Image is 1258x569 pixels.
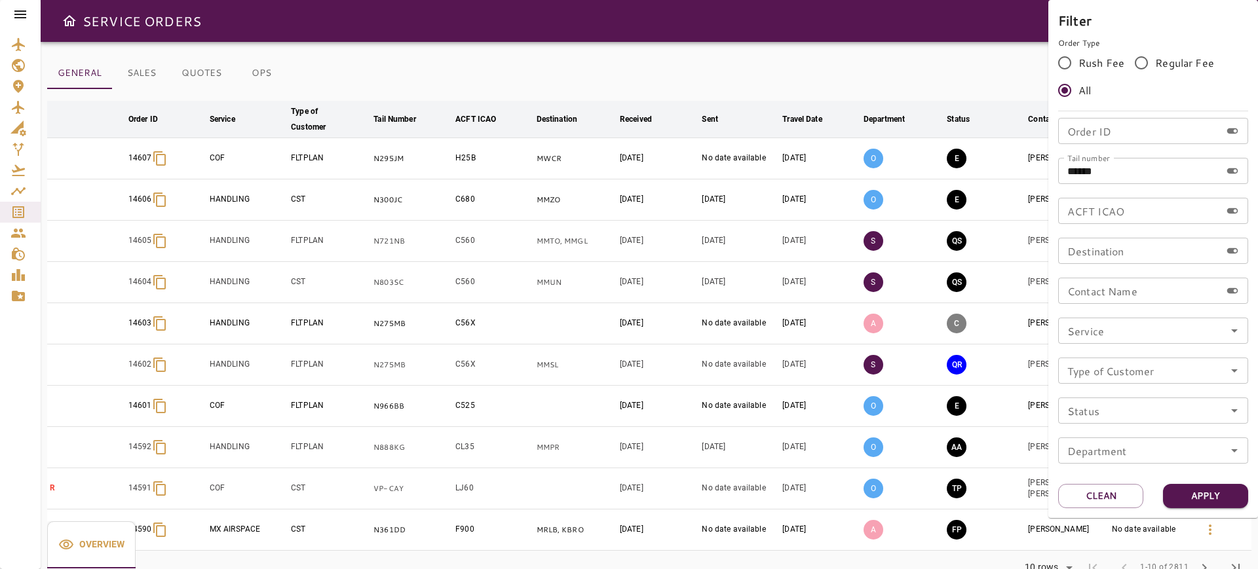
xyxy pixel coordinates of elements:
button: Open [1225,441,1244,460]
button: Clean [1058,484,1143,508]
p: Order Type [1058,37,1248,49]
span: All [1078,83,1091,98]
span: Rush Fee [1078,55,1124,71]
h6: Filter [1058,10,1248,31]
button: Open [1225,361,1244,380]
label: Tail number [1067,152,1110,163]
button: Open [1225,321,1244,340]
button: Open [1225,401,1244,420]
button: Apply [1163,484,1248,508]
span: Regular Fee [1155,55,1214,71]
div: rushFeeOrder [1058,49,1248,104]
